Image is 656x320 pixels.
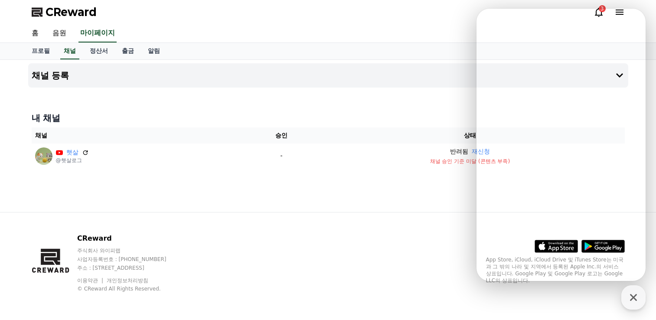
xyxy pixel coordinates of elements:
div: 3 [599,5,606,12]
p: CReward [77,233,183,244]
h4: 내 채널 [32,112,625,124]
a: 홈 [25,24,46,42]
span: CReward [46,5,97,19]
th: 채널 [32,127,248,144]
a: 마이페이지 [78,24,117,42]
button: 채널 등록 [28,63,628,88]
a: 이용약관 [77,278,104,284]
a: 알림 [141,43,167,59]
p: - [251,151,312,160]
th: 승인 [248,127,316,144]
img: 햇살 [35,147,52,165]
p: 채널 승인 기준 미달 (콘텐츠 부족) [319,158,621,165]
a: 정산서 [83,43,115,59]
p: @햇살로그 [56,157,89,164]
p: 사업자등록번호 : [PHONE_NUMBER] [77,256,183,263]
p: 주식회사 와이피랩 [77,247,183,254]
a: 채널 [60,43,79,59]
button: 재신청 [472,147,490,156]
p: 주소 : [STREET_ADDRESS] [77,264,183,271]
iframe: Channel chat [476,9,646,281]
p: 반려됨 [450,147,468,156]
a: 개인정보처리방침 [107,278,148,284]
p: © CReward All Rights Reserved. [77,285,183,292]
a: 햇살 [66,148,78,157]
a: 출금 [115,43,141,59]
a: CReward [32,5,97,19]
h4: 채널 등록 [32,71,69,80]
th: 상태 [315,127,624,144]
a: 3 [594,7,604,17]
a: 프로필 [25,43,57,59]
a: 음원 [46,24,73,42]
